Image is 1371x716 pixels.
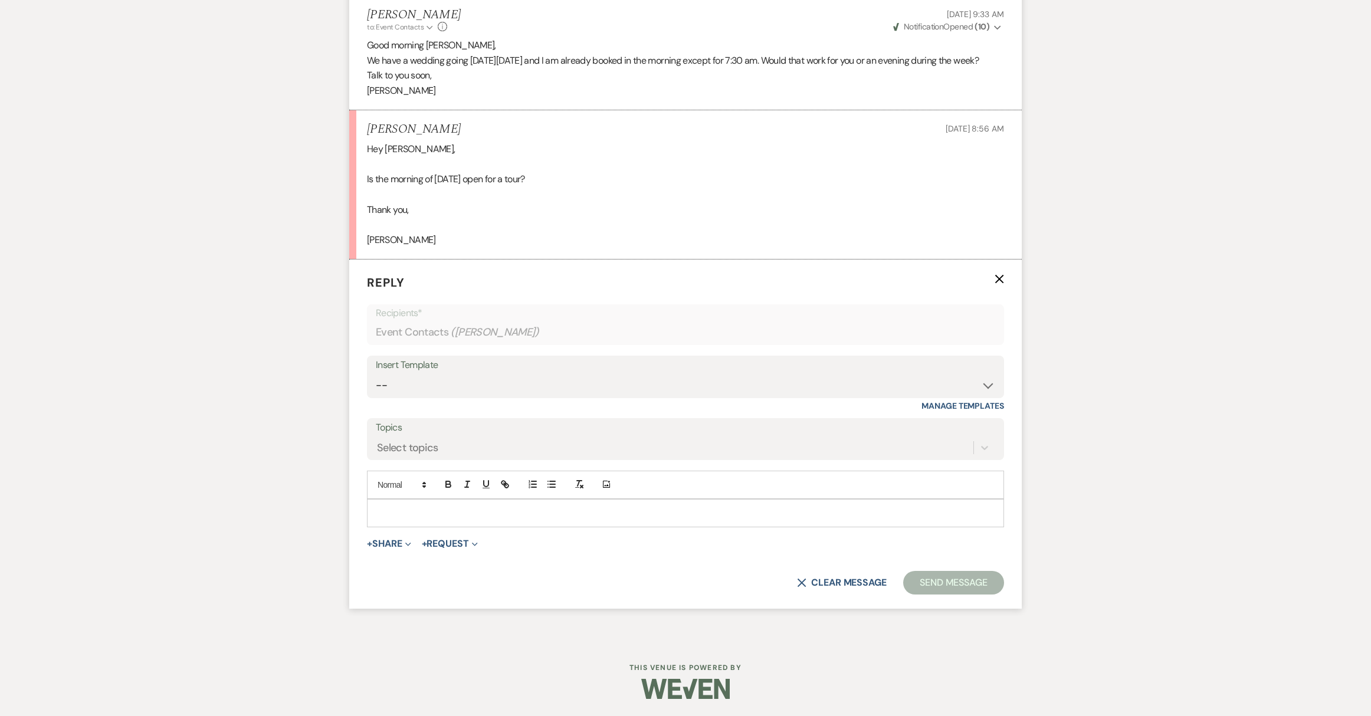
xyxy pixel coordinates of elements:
[893,21,990,32] span: Opened
[367,8,461,22] h5: [PERSON_NAME]
[903,571,1004,595] button: Send Message
[367,68,1004,83] p: Talk to you soon,
[975,21,989,32] strong: ( 10 )
[422,539,478,549] button: Request
[422,539,427,549] span: +
[921,400,1004,411] a: Manage Templates
[367,142,1004,247] div: Hey [PERSON_NAME], Is the morning of [DATE] open for a tour? Thank you, [PERSON_NAME]
[367,83,1004,98] p: [PERSON_NAME]
[376,321,995,344] div: Event Contacts
[367,539,411,549] button: Share
[376,306,995,321] p: Recipients*
[367,539,372,549] span: +
[367,22,424,32] span: to: Event Contacts
[947,9,1004,19] span: [DATE] 9:33 AM
[904,21,943,32] span: Notification
[797,578,887,587] button: Clear message
[641,668,730,710] img: Weven Logo
[367,122,461,137] h5: [PERSON_NAME]
[376,357,995,374] div: Insert Template
[367,22,435,32] button: to: Event Contacts
[946,123,1004,134] span: [DATE] 8:56 AM
[367,53,1004,68] p: We have a wedding going [DATE][DATE] and I am already booked in the morning except for 7:30 am. W...
[367,38,1004,53] p: Good morning [PERSON_NAME],
[377,439,438,455] div: Select topics
[451,324,539,340] span: ( [PERSON_NAME] )
[891,21,1004,33] button: NotificationOpened (10)
[376,419,995,436] label: Topics
[367,275,405,290] span: Reply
